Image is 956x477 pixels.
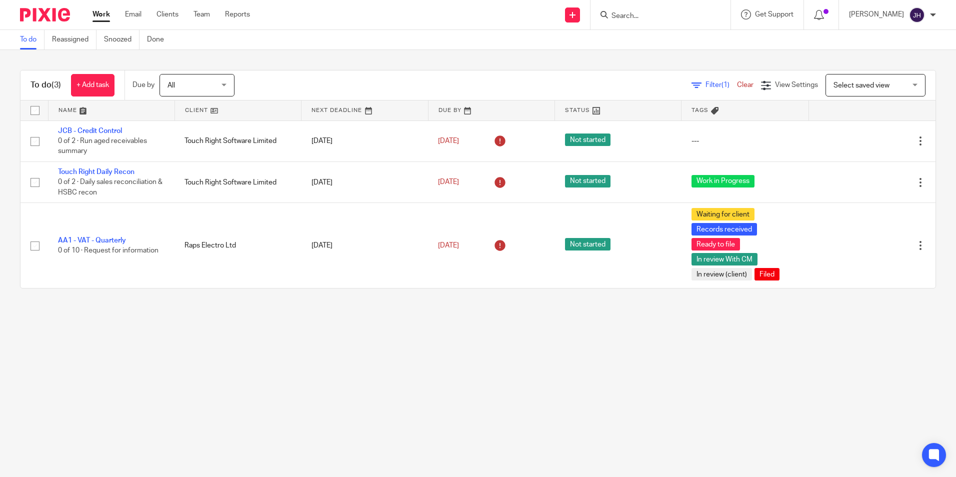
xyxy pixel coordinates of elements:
[58,247,158,254] span: 0 of 10 · Request for information
[58,127,122,134] a: JCB - Credit Control
[691,268,752,280] span: In review (client)
[58,179,162,196] span: 0 of 2 · Daily sales reconciliation & HSBC recon
[156,9,178,19] a: Clients
[104,30,139,49] a: Snoozed
[438,242,459,249] span: [DATE]
[301,203,428,288] td: [DATE]
[52,30,96,49] a: Reassigned
[174,203,301,288] td: Raps Electro Ltd
[691,223,757,235] span: Records received
[20,30,44,49] a: To do
[775,81,818,88] span: View Settings
[58,168,134,175] a: Touch Right Daily Recon
[58,137,147,155] span: 0 of 2 · Run aged receivables summary
[167,82,175,89] span: All
[193,9,210,19] a: Team
[565,175,610,187] span: Not started
[849,9,904,19] p: [PERSON_NAME]
[691,238,740,250] span: Ready to file
[58,237,126,244] a: AA1 - VAT - Quarterly
[565,133,610,146] span: Not started
[755,11,793,18] span: Get Support
[691,175,754,187] span: Work in Progress
[92,9,110,19] a: Work
[438,179,459,186] span: [DATE]
[125,9,141,19] a: Email
[610,12,700,21] input: Search
[909,7,925,23] img: svg%3E
[225,9,250,19] a: Reports
[301,161,428,202] td: [DATE]
[174,120,301,161] td: Touch Right Software Limited
[691,253,757,265] span: In review With CM
[691,107,708,113] span: Tags
[691,136,799,146] div: ---
[833,82,889,89] span: Select saved view
[174,161,301,202] td: Touch Right Software Limited
[737,81,753,88] a: Clear
[754,268,779,280] span: Filed
[132,80,154,90] p: Due by
[71,74,114,96] a: + Add task
[565,238,610,250] span: Not started
[147,30,171,49] a: Done
[705,81,737,88] span: Filter
[301,120,428,161] td: [DATE]
[721,81,729,88] span: (1)
[30,80,61,90] h1: To do
[20,8,70,21] img: Pixie
[691,208,754,220] span: Waiting for client
[438,137,459,144] span: [DATE]
[51,81,61,89] span: (3)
